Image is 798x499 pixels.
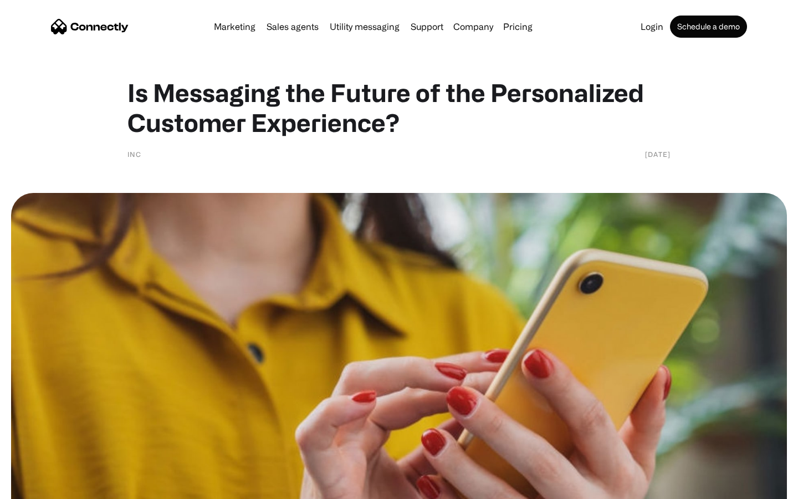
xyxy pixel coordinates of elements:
[453,19,493,34] div: Company
[22,480,66,495] ul: Language list
[262,22,323,31] a: Sales agents
[325,22,404,31] a: Utility messaging
[209,22,260,31] a: Marketing
[127,78,671,138] h1: Is Messaging the Future of the Personalized Customer Experience?
[11,480,66,495] aside: Language selected: English
[636,22,668,31] a: Login
[670,16,747,38] a: Schedule a demo
[645,149,671,160] div: [DATE]
[406,22,448,31] a: Support
[499,22,537,31] a: Pricing
[127,149,141,160] div: Inc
